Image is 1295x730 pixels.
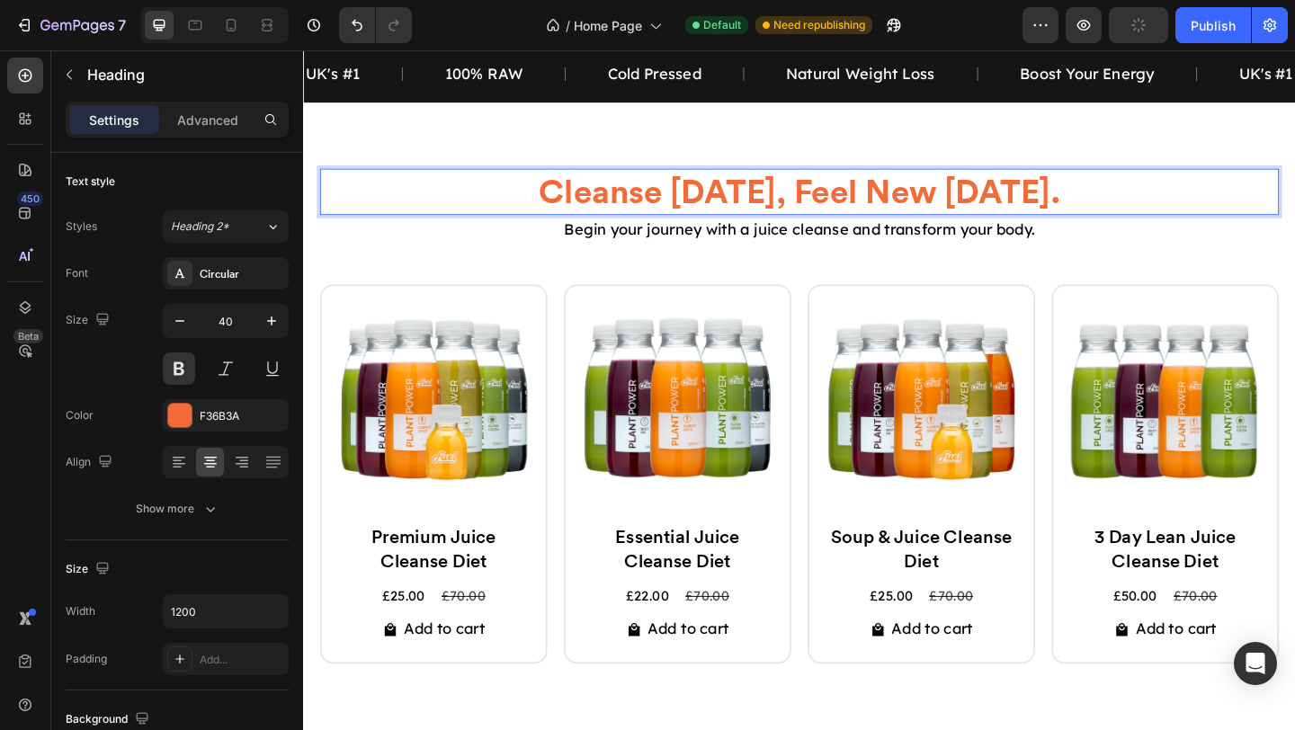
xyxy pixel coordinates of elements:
[285,256,529,500] a: Essential Juice Cleanse Diet
[816,615,1059,644] button: Add to cart
[307,514,507,569] a: Essential Juice Cleanse Diet
[41,514,242,569] a: Premium Juice Cleanse Diet
[148,579,200,609] div: £70.00
[66,174,115,190] div: Text style
[200,408,284,424] div: F36B3A
[574,16,642,35] span: Home Page
[66,450,116,475] div: Align
[66,308,113,333] div: Size
[66,265,88,281] div: Font
[837,514,1038,569] a: 3 Day Lean Juice Cleanse Diet
[200,652,284,668] div: Add...
[303,50,1295,730] iframe: Design area
[614,579,665,609] div: £25.00
[164,595,288,628] input: Auto
[1191,16,1236,35] div: Publish
[118,14,126,36] p: 7
[66,218,97,235] div: Styles
[7,7,134,43] button: 7
[285,615,529,644] button: Add to cart
[703,17,741,33] span: Default
[163,210,289,243] button: Heading 2*
[177,111,238,129] p: Advanced
[550,256,794,500] a: Soup & Juice Cleanse Diet
[679,579,730,609] div: £70.00
[66,651,107,667] div: Padding
[773,17,865,33] span: Need republishing
[200,266,284,282] div: Circular
[66,493,289,525] button: Show more
[1018,12,1076,40] p: UK's #1
[84,579,134,609] div: £25.00
[414,579,465,609] div: £70.00
[572,514,773,569] a: Soup & Juice Cleanse Diet
[640,615,728,644] div: Add to cart
[20,130,1059,177] p: cleanse [DATE], feel new [DATE].
[87,64,281,85] p: Heading
[906,615,994,644] div: Add to cart
[66,603,95,619] div: Width
[20,181,1059,209] p: Begin your journey with a juice cleanse and transform your body.
[18,129,1061,179] h2: Rich Text Editor. Editing area: main
[349,579,399,609] div: £22.00
[13,329,43,343] div: Beta
[136,500,219,518] div: Show more
[17,191,43,206] div: 450
[816,256,1059,500] a: 3 Day Lean Juice Cleanse Diet
[880,579,931,609] div: £50.00
[566,16,570,35] span: /
[20,256,263,500] a: Premium Juice Cleanse Diet
[1175,7,1251,43] button: Publish
[171,218,229,235] span: Heading 2*
[1234,642,1277,685] div: Open Intercom Messenger
[66,407,94,423] div: Color
[110,615,198,644] div: Add to cart
[66,557,113,582] div: Size
[550,615,794,644] button: Add to cart
[375,615,463,644] div: Add to cart
[20,615,263,644] button: Add to cart
[945,579,996,609] div: £70.00
[89,111,139,129] p: Settings
[339,7,412,43] div: Undo/Redo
